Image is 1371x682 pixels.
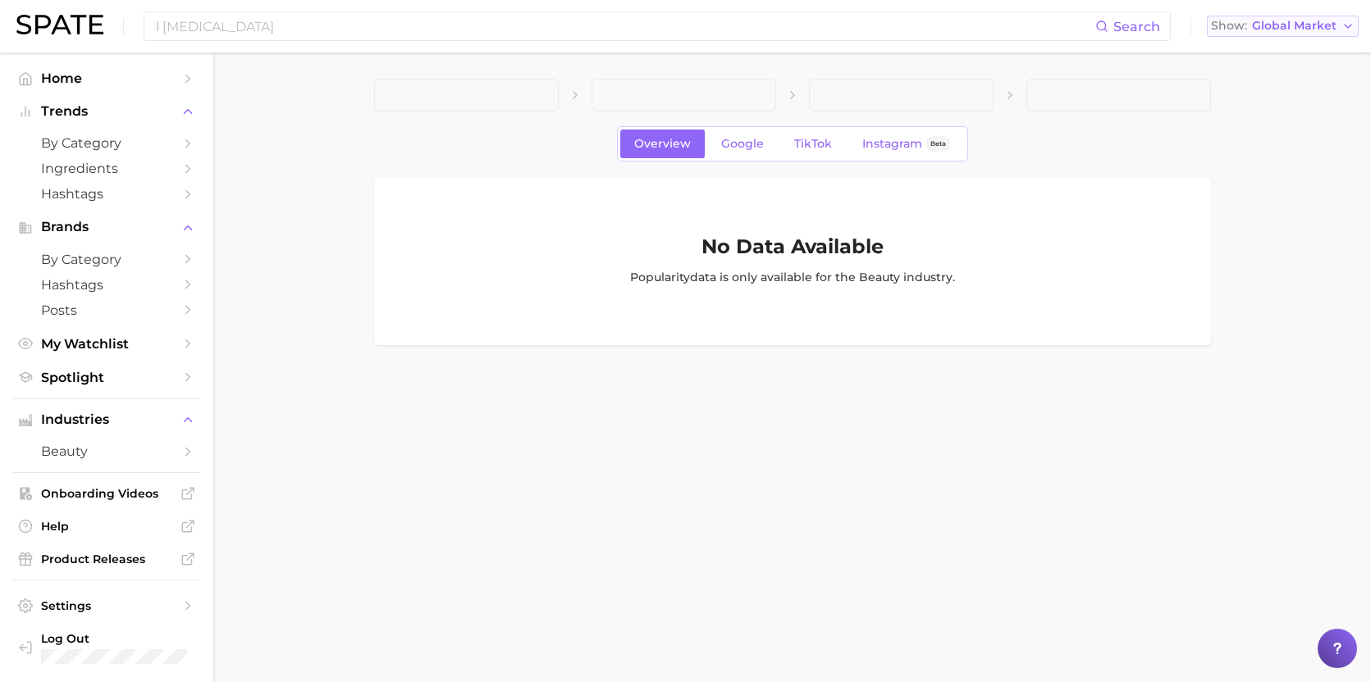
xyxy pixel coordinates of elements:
button: ShowGlobal Market [1207,16,1359,37]
span: Ingredients [41,161,172,176]
button: Trends [13,99,200,124]
a: Posts [13,298,200,323]
span: Spotlight [41,370,172,385]
span: by Category [41,135,172,151]
span: Beta [930,137,946,151]
span: Log Out [41,631,202,646]
span: Brands [41,220,172,234]
a: Spotlight [13,365,200,390]
span: Search [1113,19,1160,34]
span: Overview [634,137,691,151]
input: Search here for a brand, industry, or ingredient [154,12,1095,40]
span: Hashtags [41,277,172,293]
span: Hashtags [41,186,172,202]
span: Industries [41,412,172,427]
span: Settings [41,598,172,613]
a: Product Releases [13,547,200,571]
a: TikTok [780,130,846,158]
a: Log out. Currently logged in with e-mail cklemawesch@growve.com. [13,626,200,669]
a: Settings [13,593,200,618]
a: beauty [13,439,200,464]
a: InstagramBeta [848,130,965,158]
a: Help [13,514,200,539]
a: Home [13,66,200,91]
button: Brands [13,215,200,239]
p: Popularity data is only available for the industr y . [630,268,955,286]
span: My Watchlist [41,336,172,352]
a: by Category [13,247,200,272]
span: beauty [41,443,172,459]
span: by Category [41,252,172,267]
a: Hashtags [13,181,200,207]
span: Onboarding Videos [41,486,172,501]
span: beauty [859,270,900,284]
span: Product Releases [41,552,172,566]
a: Overview [620,130,705,158]
span: Posts [41,302,172,318]
a: Ingredients [13,156,200,181]
a: Onboarding Videos [13,481,200,506]
h1: No Data Available [701,237,884,257]
a: Google [707,130,778,158]
span: Show [1211,21,1247,30]
span: Home [41,70,172,86]
a: by Category [13,130,200,156]
span: Global Market [1252,21,1337,30]
span: TikTok [794,137,832,151]
span: Trends [41,104,172,119]
a: Hashtags [13,272,200,298]
span: Google [721,137,764,151]
button: Industries [13,407,200,432]
span: Instagram [862,137,922,151]
span: Help [41,519,172,534]
a: My Watchlist [13,331,200,357]
img: SPATE [16,15,103,34]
